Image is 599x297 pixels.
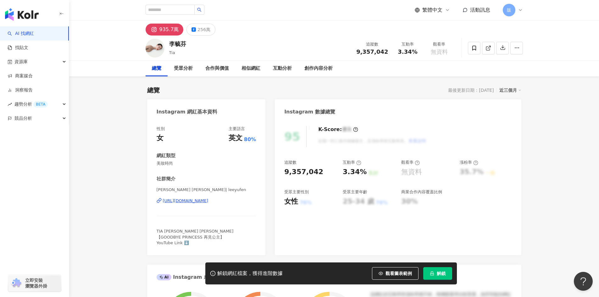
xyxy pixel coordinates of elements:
[8,102,12,107] span: rise
[398,49,417,55] span: 3.34%
[174,65,193,72] div: 受眾分析
[205,65,229,72] div: 合作與價值
[396,41,420,47] div: 互動率
[229,126,245,132] div: 主要語言
[229,133,242,143] div: 英文
[186,24,215,36] button: 256萬
[284,108,335,115] div: Instagram 數據總覽
[430,271,434,276] span: lock
[241,65,260,72] div: 相似網紅
[14,97,48,111] span: 趨勢分析
[343,189,367,195] div: 受眾主要年齡
[427,41,451,47] div: 觀看率
[157,187,256,193] span: [PERSON_NAME] [PERSON_NAME]| leeyufen
[507,7,511,14] span: 販
[437,271,446,276] span: 解鎖
[401,189,442,195] div: 商業合作內容覆蓋比例
[356,48,388,55] span: 9,357,042
[147,86,160,95] div: 總覽
[8,30,34,37] a: searchAI 找網紅
[10,278,22,288] img: chrome extension
[423,267,452,280] button: 解鎖
[273,65,292,72] div: 互動分析
[385,271,412,276] span: 觀看圖表範例
[284,189,309,195] div: 受眾主要性別
[431,49,448,55] span: 無資料
[304,65,333,72] div: 創作內容分析
[157,161,256,166] span: 美妝時尚
[470,7,490,13] span: 活動訊息
[460,160,478,165] div: 漲粉率
[157,176,175,182] div: 社群簡介
[157,126,165,132] div: 性別
[169,50,175,55] span: Tia
[146,24,184,36] button: 935.7萬
[5,8,39,21] img: logo
[146,39,164,58] img: KOL Avatar
[157,152,175,159] div: 網紅類型
[343,160,361,165] div: 互動率
[157,198,256,204] a: [URL][DOMAIN_NAME]
[33,101,48,107] div: BETA
[401,167,422,177] div: 無資料
[157,108,218,115] div: Instagram 網紅基本資料
[284,160,297,165] div: 追蹤數
[422,7,442,14] span: 繁體中文
[217,270,283,277] div: 解鎖網紅檔案，獲得進階數據
[197,25,210,34] div: 256萬
[284,197,298,206] div: 女性
[197,8,202,12] span: search
[448,88,494,93] div: 最後更新日期：[DATE]
[284,167,323,177] div: 9,357,042
[401,160,420,165] div: 觀看率
[356,41,388,47] div: 追蹤數
[8,45,28,51] a: 找貼文
[343,167,367,177] div: 3.34%
[169,40,186,48] div: 李毓芬
[157,229,234,245] span: TIA [PERSON_NAME] [PERSON_NAME]【GOODBYE PRINCESS 再見公主】 YouTube Link ⬇️
[14,55,28,69] span: 資源庫
[25,278,47,289] span: 立即安裝 瀏覽器外掛
[318,126,358,133] div: K-Score :
[157,133,164,143] div: 女
[159,25,179,34] div: 935.7萬
[244,136,256,143] span: 80%
[372,267,419,280] button: 觀看圖表範例
[152,65,161,72] div: 總覽
[8,87,33,93] a: 洞察報告
[499,86,521,94] div: 近三個月
[163,198,208,204] div: [URL][DOMAIN_NAME]
[8,73,33,79] a: 商案媒合
[14,111,32,125] span: 競品分析
[8,275,61,292] a: chrome extension立即安裝 瀏覽器外掛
